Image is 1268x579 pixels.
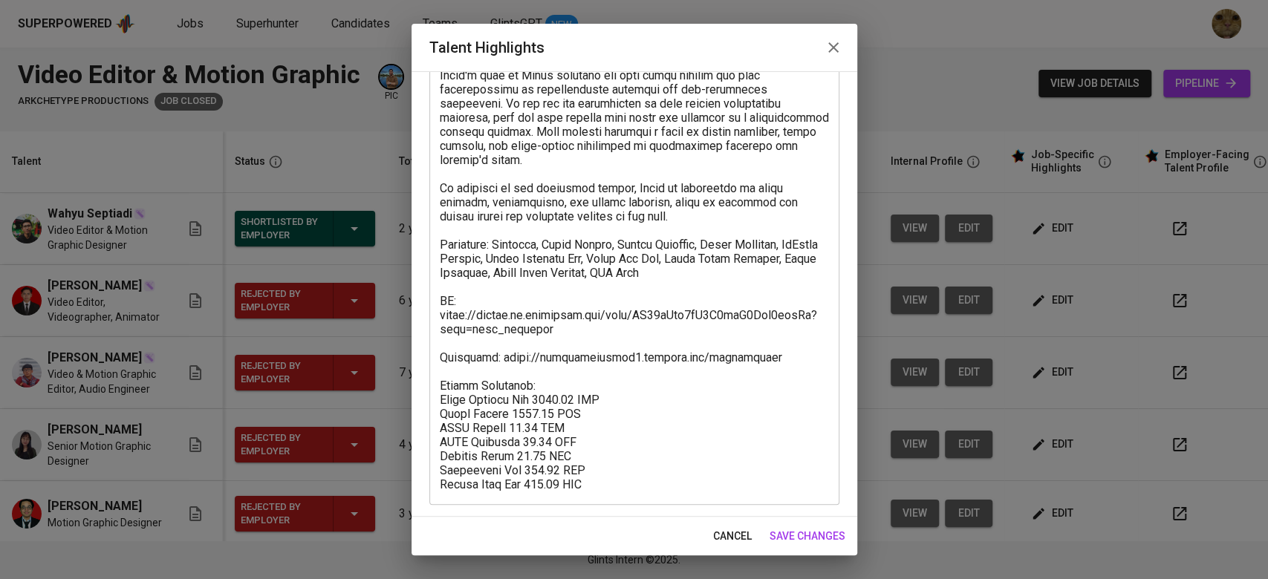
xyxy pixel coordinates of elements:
[707,523,758,550] button: cancel
[764,523,851,550] button: save changes
[429,36,839,59] h2: Talent Highlights
[770,527,845,546] span: save changes
[713,527,752,546] span: cancel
